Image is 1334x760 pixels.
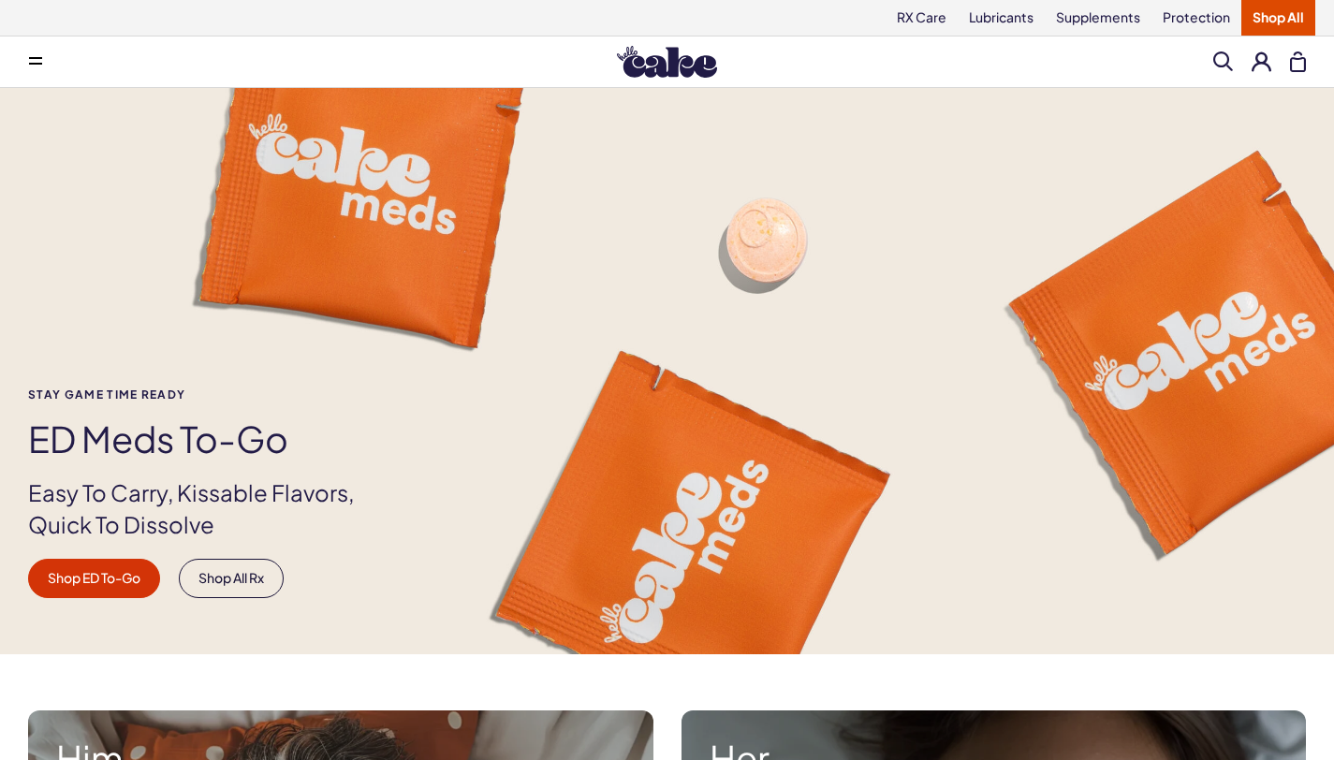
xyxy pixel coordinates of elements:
span: Stay Game time ready [28,388,386,401]
h1: ED Meds to-go [28,419,386,459]
a: Shop All Rx [179,559,284,598]
img: Hello Cake [617,46,717,78]
a: Shop ED To-Go [28,559,160,598]
p: Easy To Carry, Kissable Flavors, Quick To Dissolve [28,477,386,540]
